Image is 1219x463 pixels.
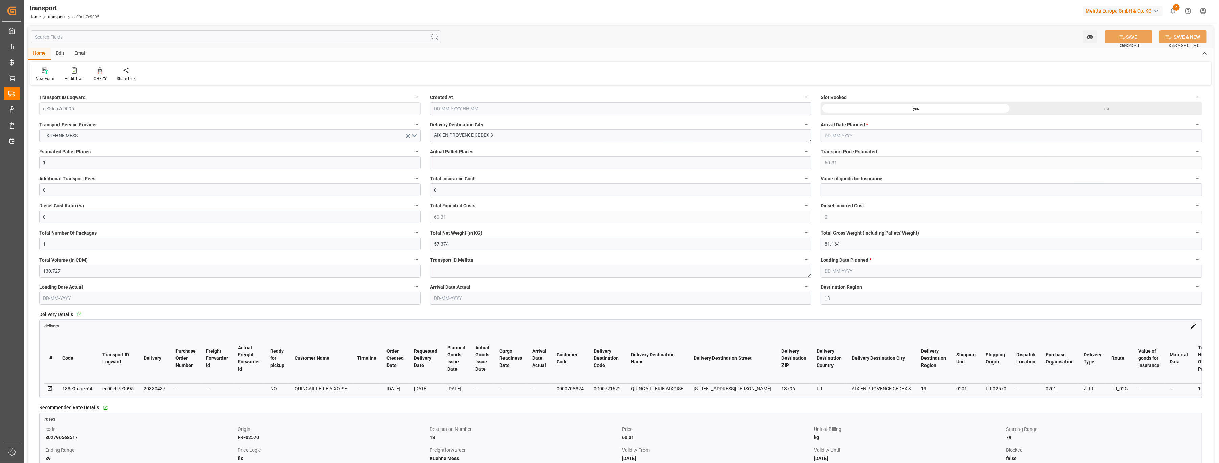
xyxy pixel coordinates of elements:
button: Help Center [1180,3,1196,19]
div: 0000708824 [557,384,584,393]
span: Total Net Weight (in KG) [430,229,482,237]
input: DD-MM-YYYY [39,292,421,305]
th: Customer Name [289,333,352,384]
div: -- [1016,384,1035,393]
span: Transport ID Logward [39,94,86,101]
div: Price [622,425,812,433]
span: Ctrl/CMD + Shift + S [1169,43,1199,48]
span: Arrival Date Actual [430,284,470,291]
th: Customer Code [552,333,589,384]
button: Transport Price Estimated [1193,147,1202,156]
div: -- [175,384,196,393]
div: -- [1138,384,1159,393]
button: Diesel Cost Ratio (%) [412,201,421,210]
span: Transport Service Provider [39,121,97,128]
button: Total Insurance Cost [802,174,811,183]
button: Melitta Europa GmbH & Co. KG [1083,4,1165,17]
div: no [1011,102,1202,115]
button: show 5 new notifications [1165,3,1180,19]
th: Actual Goods Issue Date [470,333,494,384]
div: Blocked [1006,446,1196,454]
button: Actual Pallet Places [802,147,811,156]
div: -- [475,384,489,393]
button: Loading Date Planned * [1193,255,1202,264]
div: Home [28,48,51,60]
div: 8027965e8517 [46,433,235,441]
th: Value of goods for Insurance [1133,333,1165,384]
th: Cargo Readiness Date [494,333,527,384]
th: Delivery Destination City [847,333,916,384]
button: SAVE [1105,30,1152,43]
input: Search Fields [31,30,441,43]
div: Melitta Europa GmbH & Co. KG [1083,6,1163,16]
th: Delivery Type [1079,333,1106,384]
span: 5 [1173,4,1180,11]
div: -- [238,384,260,393]
div: QUINCAILLERIE AIXOISE [631,384,683,393]
span: Recommended Rate Details [39,404,99,411]
span: Created At [430,94,453,101]
textarea: AIX EN PROVENCE CEDEX 3 [430,129,812,142]
th: Order Created Date [381,333,409,384]
a: rates [40,413,1202,423]
th: Delivery Destination ZIP [776,333,812,384]
div: [DATE] [814,454,1004,462]
div: -- [206,384,228,393]
div: -- [1170,384,1188,393]
span: Total Insurance Cost [430,175,474,182]
button: Transport Service Provider [412,120,421,129]
div: Origin [238,425,427,433]
span: Total Expected Costs [430,202,475,210]
div: 13 [921,384,946,393]
input: DD-MM-YYYY [821,129,1202,142]
div: Validity From [622,446,812,454]
th: Code [57,333,97,384]
th: Planned Goods Issue Date [442,333,470,384]
th: Route [1106,333,1133,384]
div: kg [814,433,1004,441]
div: ZFLF [1084,384,1101,393]
span: Diesel Incurred Cost [821,202,864,210]
button: Total Expected Costs [802,201,811,210]
th: Actual Freight Forwarder Id [233,333,265,384]
button: Transport ID Logward [412,93,421,102]
button: Total Gross Weight (Including Pallets' Weight) [1193,228,1202,237]
div: 0201 [956,384,976,393]
div: 13796 [781,384,806,393]
button: open menu [39,129,421,142]
span: Actual Pallet Places [430,148,473,155]
button: Transport ID Melitta [802,255,811,264]
span: Value of goods for Insurance [821,175,882,182]
span: delivery [44,324,59,329]
div: transport [29,3,99,13]
th: Arrival Date Actual [527,333,552,384]
th: Dispatch Location [1011,333,1040,384]
span: Estimated Pallet Places [39,148,91,155]
div: New Form [36,75,54,82]
div: 60.31 [622,433,812,441]
th: Shipping Unit [951,333,981,384]
button: Diesel Incurred Cost [1193,201,1202,210]
a: Home [29,15,41,19]
div: -- [357,384,376,393]
button: Value of goods for Insurance [1193,174,1202,183]
span: Total Volume (in CDM) [39,257,88,264]
button: Estimated Pallet Places [412,147,421,156]
button: Additional Transport Fees [412,174,421,183]
div: -- [499,384,522,393]
div: false [1006,454,1196,462]
div: -- [532,384,546,393]
button: Destination Region [1193,282,1202,291]
div: AIX EN PROVENCE CEDEX 3 [852,384,911,393]
div: 20380437 [144,384,165,393]
input: DD-MM-YYYY [821,265,1202,278]
span: KUEHNE MESS [43,132,81,139]
span: Total Gross Weight (Including Pallets' Weight) [821,229,919,237]
div: 13 [430,433,619,441]
div: [DATE] [447,384,465,393]
div: FR-02570 [986,384,1006,393]
div: FR [817,384,842,393]
span: rates [44,416,55,422]
div: Edit [51,48,69,60]
div: Freightforwarder [430,446,619,454]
